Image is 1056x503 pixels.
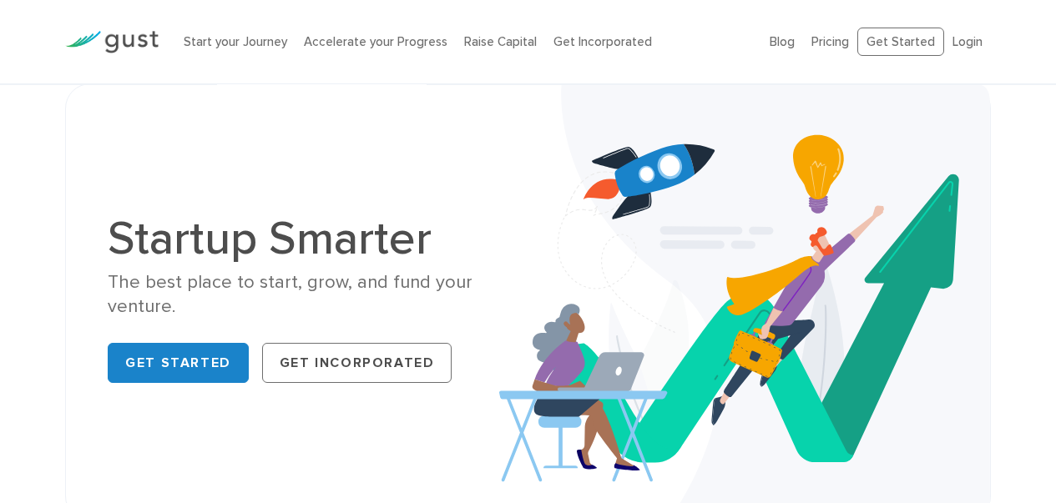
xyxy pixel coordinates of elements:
a: Get Started [108,343,249,383]
a: Login [952,34,983,49]
a: Raise Capital [464,34,537,49]
a: Get Incorporated [553,34,652,49]
a: Get Started [857,28,944,57]
img: Gust Logo [65,31,159,53]
a: Get Incorporated [262,343,452,383]
div: The best place to start, grow, and fund your venture. [108,270,515,319]
a: Blog [770,34,795,49]
a: Start your Journey [184,34,287,49]
a: Accelerate your Progress [304,34,447,49]
h1: Startup Smarter [108,215,515,262]
a: Pricing [811,34,849,49]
